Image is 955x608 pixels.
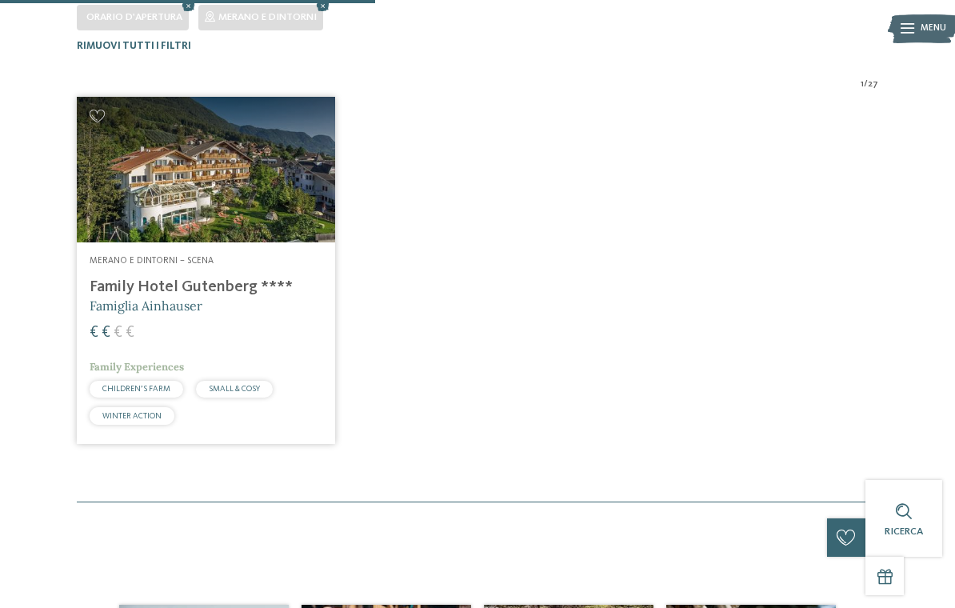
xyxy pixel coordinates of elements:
span: € [126,325,134,341]
span: Ricerca [885,526,923,537]
span: WINTER ACTION [102,412,162,420]
span: Famiglia Ainhauser [90,298,202,314]
span: CHILDREN’S FARM [102,385,170,393]
span: Merano e dintorni – Scena [90,256,214,266]
img: Family Hotel Gutenberg **** [77,97,335,242]
span: SMALL & COSY [209,385,260,393]
span: Family Experiences [90,360,184,374]
span: 27 [868,78,878,91]
span: € [102,325,110,341]
a: Cercate un hotel per famiglie? Qui troverete solo i migliori! Merano e dintorni – Scena Family Ho... [77,97,335,443]
span: € [114,325,122,341]
span: € [90,325,98,341]
span: / [864,78,868,91]
h4: Family Hotel Gutenberg **** [90,278,322,297]
span: Orario d'apertura [86,12,182,22]
span: Merano e dintorni [218,12,317,22]
span: 1 [861,78,864,91]
span: Rimuovi tutti i filtri [77,41,191,51]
